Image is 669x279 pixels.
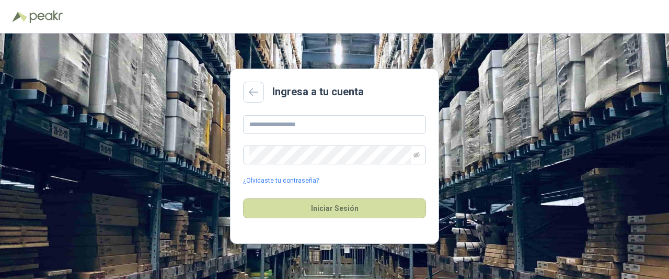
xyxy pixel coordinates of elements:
[413,152,420,158] span: eye-invisible
[29,10,63,23] img: Peakr
[243,176,319,186] a: ¿Olvidaste tu contraseña?
[272,84,364,100] h2: Ingresa a tu cuenta
[243,198,426,218] button: Iniciar Sesión
[13,12,27,22] img: Logo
